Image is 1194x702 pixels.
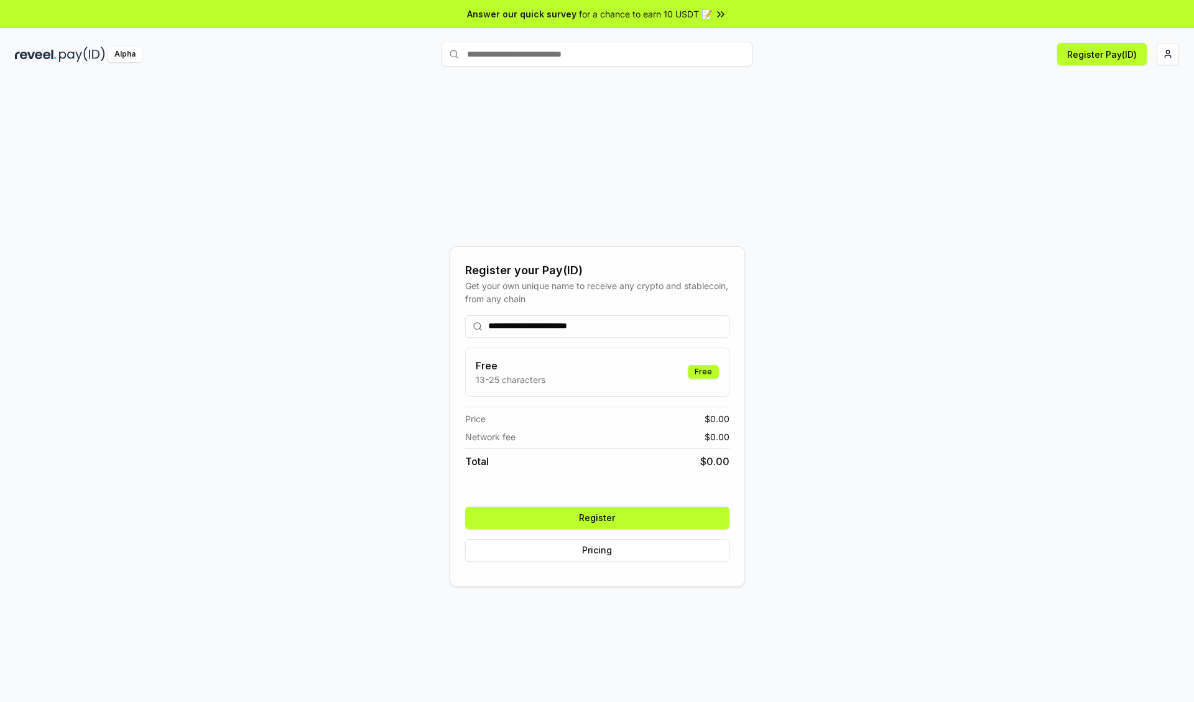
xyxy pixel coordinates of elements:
[108,47,142,62] div: Alpha
[465,412,486,425] span: Price
[465,262,729,279] div: Register your Pay(ID)
[15,47,57,62] img: reveel_dark
[467,7,576,21] span: Answer our quick survey
[700,454,729,469] span: $ 0.00
[705,430,729,443] span: $ 0.00
[688,365,719,379] div: Free
[465,539,729,561] button: Pricing
[579,7,712,21] span: for a chance to earn 10 USDT 📝
[465,430,516,443] span: Network fee
[59,47,105,62] img: pay_id
[465,454,489,469] span: Total
[465,507,729,529] button: Register
[465,279,729,305] div: Get your own unique name to receive any crypto and stablecoin, from any chain
[705,412,729,425] span: $ 0.00
[1057,43,1147,65] button: Register Pay(ID)
[476,358,545,373] h3: Free
[476,373,545,386] p: 13-25 characters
